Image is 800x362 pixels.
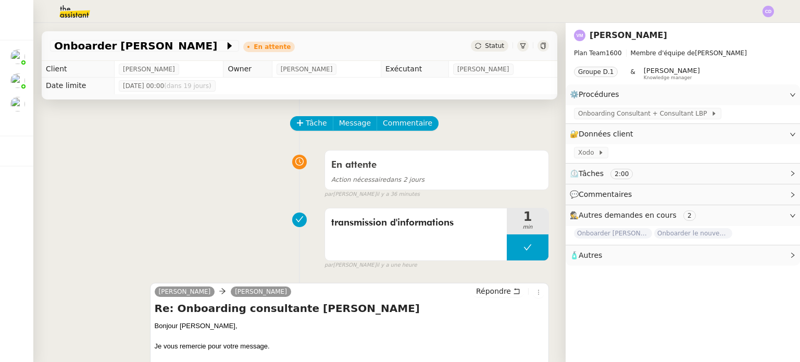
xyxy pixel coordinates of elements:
div: 🔐Données client [566,124,800,144]
div: En attente [254,44,291,50]
span: dans 2 jours [331,176,424,183]
span: [DATE] 00:00 [123,81,211,91]
button: Commentaire [377,116,439,131]
span: Membre d'équipe de [631,49,695,57]
button: Tâche [290,116,333,131]
nz-tag: Groupe D.1 [574,67,618,77]
div: 💬Commentaires [566,184,800,205]
span: [PERSON_NAME] [281,64,333,74]
span: Autres [579,251,602,259]
div: ⏲️Tâches 2:00 [566,164,800,184]
span: Statut [485,42,504,49]
span: En attente [331,160,377,170]
td: Exécutant [381,61,448,78]
span: il y a une heure [377,261,417,270]
span: 💬 [570,190,636,198]
span: Données client [579,130,633,138]
div: Bonjour [PERSON_NAME], [155,321,544,331]
span: 🕵️ [570,211,700,219]
span: Xodo [578,147,598,158]
span: ⚙️ [570,89,624,101]
span: 1600 [606,49,622,57]
span: [PERSON_NAME] [574,48,792,58]
td: Date limite [42,78,115,94]
div: ⚙️Procédures [566,84,800,105]
div: 🧴Autres [566,245,800,266]
span: 🔐 [570,128,637,140]
span: Procédures [579,90,619,98]
td: Owner [223,61,272,78]
img: svg [762,6,774,17]
span: Message [339,117,371,129]
span: Onboarder [PERSON_NAME] [54,41,224,51]
span: [PERSON_NAME] [457,64,509,74]
span: Action nécessaire [331,176,386,183]
img: users%2FRcIDm4Xn1TPHYwgLThSv8RQYtaM2%2Favatar%2F95761f7a-40c3-4bb5-878d-fe785e6f95b2 [10,97,25,111]
span: transmission d'informations [331,215,501,231]
span: Onboarding Consultant + Consultant LBP [578,108,711,119]
img: users%2FyQfMwtYgTqhRP2YHWHmG2s2LYaD3%2Favatar%2Fprofile-pic.png [10,73,25,88]
span: par [324,190,333,199]
span: Répondre [476,286,511,296]
span: Knowledge manager [644,75,692,81]
span: il y a 36 minutes [377,190,420,199]
span: Onboarder le nouveau consultant [654,228,732,239]
nz-tag: 2:00 [610,169,633,179]
div: Je vous remercie pour votre message. [155,341,544,352]
div: 🕵️Autres demandes en cours 2 [566,205,800,226]
span: Autres demandes en cours [579,211,677,219]
app-user-label: Knowledge manager [644,67,700,80]
span: Commentaires [579,190,632,198]
span: ⏲️ [570,169,642,178]
a: [PERSON_NAME] [231,287,291,296]
h4: Re: Onboarding consultante [PERSON_NAME] [155,301,544,316]
span: [PERSON_NAME] [644,67,700,74]
td: Client [42,61,115,78]
small: [PERSON_NAME] [324,261,417,270]
img: users%2FyQfMwtYgTqhRP2YHWHmG2s2LYaD3%2Favatar%2Fprofile-pic.png [10,49,25,64]
span: min [507,223,548,232]
span: (dans 19 jours) [164,82,211,90]
span: Commentaire [383,117,432,129]
span: Onboarder [PERSON_NAME] [574,228,652,239]
span: 1 [507,210,548,223]
a: [PERSON_NAME] [155,287,215,296]
small: [PERSON_NAME] [324,190,420,199]
span: 🧴 [570,251,602,259]
nz-tag: 2 [683,210,696,221]
a: [PERSON_NAME] [590,30,667,40]
img: svg [574,30,585,41]
span: & [630,67,635,80]
button: Répondre [472,285,524,297]
span: Plan Team [574,49,606,57]
span: Tâche [306,117,327,129]
span: [PERSON_NAME] [123,64,175,74]
button: Message [333,116,377,131]
span: par [324,261,333,270]
span: Tâches [579,169,604,178]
